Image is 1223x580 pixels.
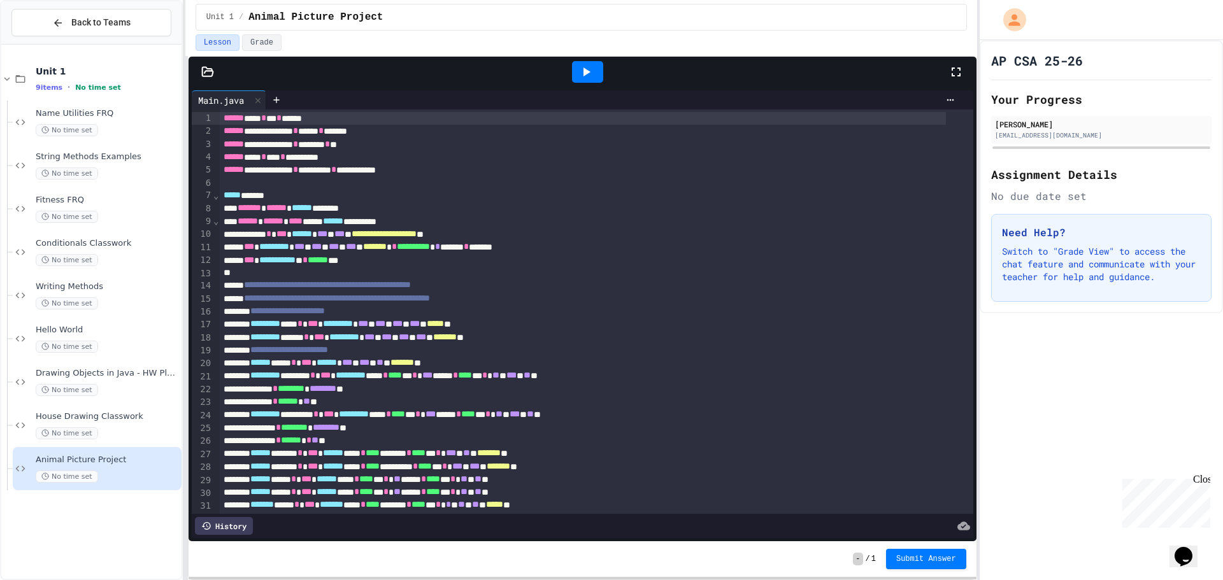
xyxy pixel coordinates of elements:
[192,371,213,383] div: 21
[213,190,219,201] span: Fold line
[36,238,179,249] span: Conditionals Classwork
[192,513,213,526] div: 32
[192,306,213,318] div: 16
[991,188,1212,204] div: No due date set
[192,357,213,370] div: 20
[871,554,876,564] span: 1
[192,383,213,396] div: 22
[192,215,213,228] div: 9
[36,108,179,119] span: Name Utilities FRQ
[1169,529,1210,567] iframe: chat widget
[991,52,1083,69] h1: AP CSA 25-26
[36,66,179,77] span: Unit 1
[990,5,1029,34] div: My Account
[36,325,179,336] span: Hello World
[192,112,213,125] div: 1
[5,5,88,81] div: Chat with us now!Close
[192,164,213,176] div: 5
[36,195,179,206] span: Fitness FRQ
[192,125,213,138] div: 2
[192,177,213,190] div: 6
[239,12,243,22] span: /
[75,83,121,92] span: No time set
[192,189,213,202] div: 7
[192,241,213,254] div: 11
[192,422,213,435] div: 25
[866,554,870,564] span: /
[36,167,98,180] span: No time set
[71,16,131,29] span: Back to Teams
[36,384,98,396] span: No time set
[192,267,213,280] div: 13
[1117,474,1210,528] iframe: chat widget
[995,118,1208,130] div: [PERSON_NAME]
[36,341,98,353] span: No time set
[192,474,213,487] div: 29
[192,500,213,513] div: 31
[196,34,240,51] button: Lesson
[36,124,98,136] span: No time set
[206,12,234,22] span: Unit 1
[192,254,213,267] div: 12
[36,368,179,379] span: Drawing Objects in Java - HW Playposit Code
[1002,225,1201,240] h3: Need Help?
[195,517,253,535] div: History
[192,344,213,357] div: 19
[36,427,98,439] span: No time set
[11,9,171,36] button: Back to Teams
[192,487,213,500] div: 30
[192,396,213,409] div: 23
[991,166,1212,183] h2: Assignment Details
[853,553,862,565] span: -
[192,202,213,215] div: 8
[36,470,98,483] span: No time set
[36,455,179,465] span: Animal Picture Project
[36,411,179,422] span: House Drawing Classwork
[213,216,219,226] span: Fold line
[36,211,98,223] span: No time set
[36,152,179,162] span: String Methods Examples
[192,318,213,331] div: 17
[192,293,213,306] div: 15
[886,549,966,569] button: Submit Answer
[36,254,98,266] span: No time set
[192,228,213,241] div: 10
[36,281,179,292] span: Writing Methods
[991,90,1212,108] h2: Your Progress
[1002,245,1201,283] p: Switch to "Grade View" to access the chat feature and communicate with your teacher for help and ...
[242,34,282,51] button: Grade
[192,279,213,292] div: 14
[192,94,250,107] div: Main.java
[36,83,62,92] span: 9 items
[192,90,266,110] div: Main.java
[192,435,213,448] div: 26
[192,461,213,474] div: 28
[896,554,956,564] span: Submit Answer
[248,10,383,25] span: Animal Picture Project
[68,82,70,92] span: •
[36,297,98,309] span: No time set
[192,332,213,344] div: 18
[192,409,213,422] div: 24
[995,131,1208,140] div: [EMAIL_ADDRESS][DOMAIN_NAME]
[192,138,213,151] div: 3
[192,151,213,164] div: 4
[192,448,213,461] div: 27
